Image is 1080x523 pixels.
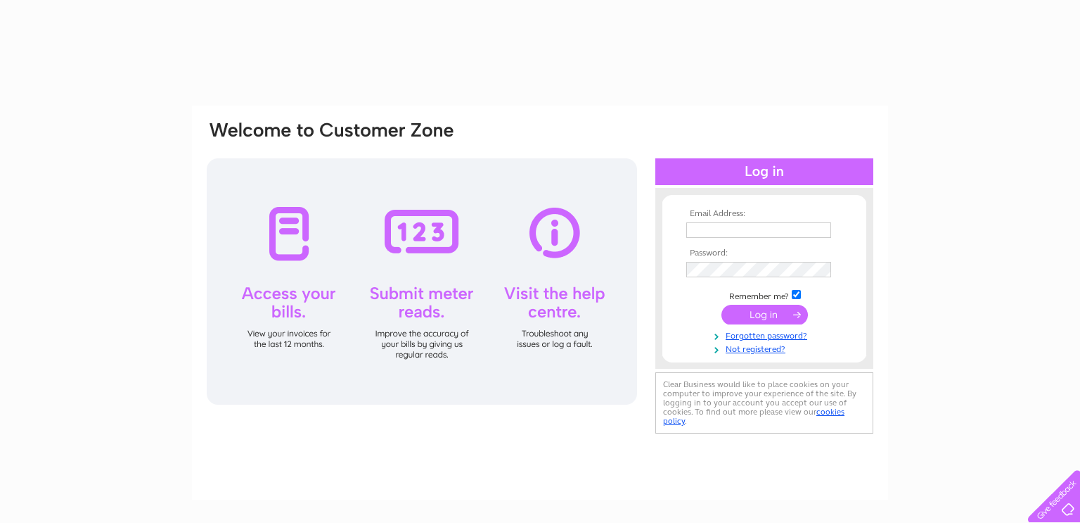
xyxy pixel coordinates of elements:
th: Email Address: [683,209,846,219]
th: Password: [683,248,846,258]
td: Remember me? [683,288,846,302]
a: cookies policy [663,407,844,426]
a: Forgotten password? [686,328,846,341]
a: Not registered? [686,341,846,355]
div: Clear Business would like to place cookies on your computer to improve your experience of the sit... [655,372,873,434]
input: Submit [721,305,808,324]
